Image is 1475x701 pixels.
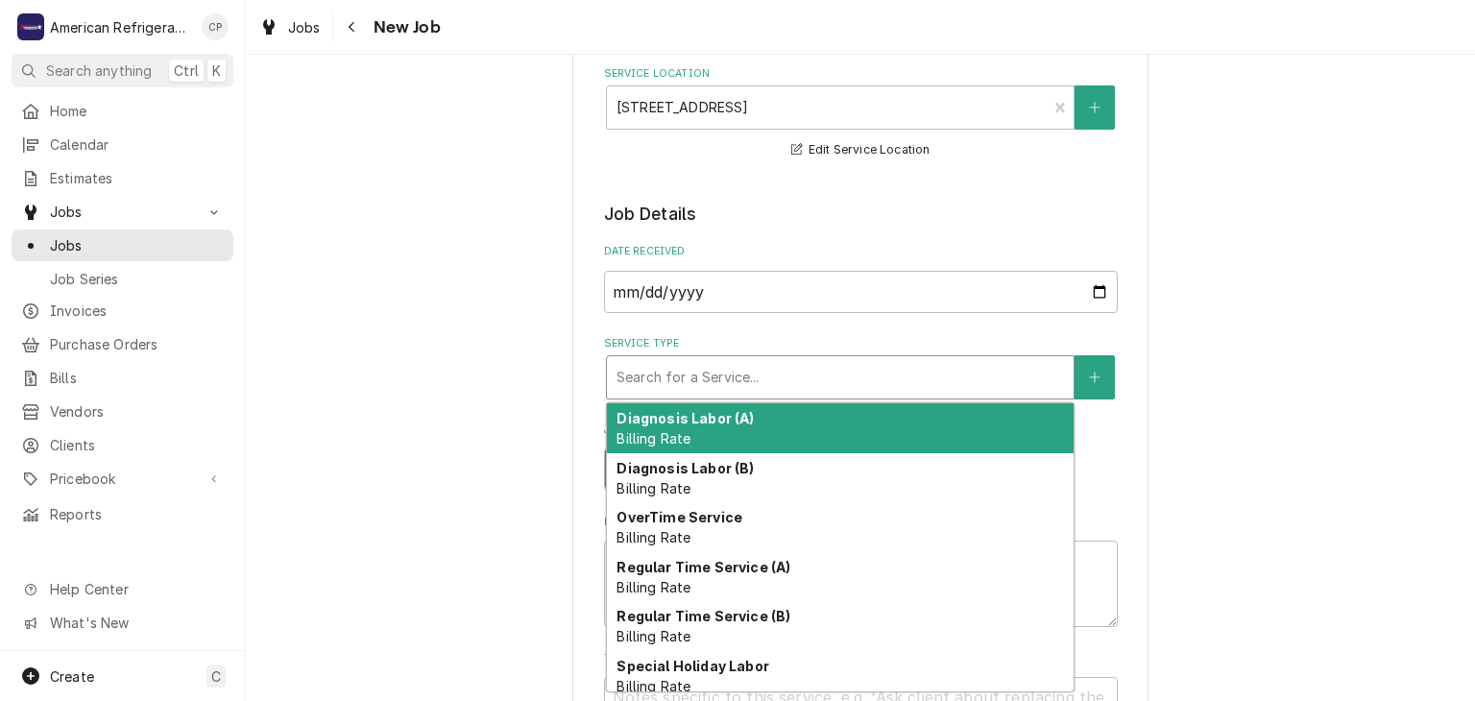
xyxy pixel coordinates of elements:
[211,666,221,687] span: C
[12,607,233,639] a: Go to What's New
[617,559,790,575] strong: Regular Time Service (A)
[50,134,224,155] span: Calendar
[1089,371,1100,384] svg: Create New Service
[50,579,222,599] span: Help Center
[252,12,328,43] a: Jobs
[288,17,321,37] span: Jobs
[604,271,1118,313] input: yyyy-mm-dd
[12,129,233,160] a: Calendar
[617,410,754,426] strong: Diagnosis Labor (A)
[604,423,1118,438] label: Job Type
[50,401,224,422] span: Vendors
[12,196,233,228] a: Go to Jobs
[617,658,768,674] strong: Special Holiday Labor
[604,336,1118,351] label: Service Type
[50,17,191,37] div: American Refrigeration LLC
[604,515,1118,530] label: Reason For Call
[50,504,224,524] span: Reports
[617,480,690,496] span: Billing Rate
[50,269,224,289] span: Job Series
[617,579,690,595] span: Billing Rate
[202,13,229,40] div: Cordel Pyle's Avatar
[50,301,224,321] span: Invoices
[12,429,233,461] a: Clients
[617,628,690,644] span: Billing Rate
[50,334,224,354] span: Purchase Orders
[1089,101,1100,114] svg: Create New Location
[12,328,233,360] a: Purchase Orders
[12,230,233,261] a: Jobs
[50,668,94,685] span: Create
[50,101,224,121] span: Home
[1075,355,1115,399] button: Create New Service
[50,469,195,489] span: Pricebook
[50,435,224,455] span: Clients
[12,498,233,530] a: Reports
[12,263,233,295] a: Job Series
[604,66,1118,82] label: Service Location
[617,529,690,545] span: Billing Rate
[12,573,233,605] a: Go to Help Center
[604,423,1118,491] div: Job Type
[12,54,233,87] button: Search anythingCtrlK
[368,14,441,40] span: New Job
[12,463,233,495] a: Go to Pricebook
[12,162,233,194] a: Estimates
[604,515,1118,627] div: Reason For Call
[1075,85,1115,130] button: Create New Location
[604,244,1118,259] label: Date Received
[50,368,224,388] span: Bills
[212,60,221,81] span: K
[337,12,368,42] button: Navigate back
[604,336,1118,399] div: Service Type
[617,430,690,447] span: Billing Rate
[604,244,1118,312] div: Date Received
[617,509,742,525] strong: OverTime Service
[12,295,233,326] a: Invoices
[617,460,754,476] strong: Diagnosis Labor (B)
[174,60,199,81] span: Ctrl
[788,138,933,162] button: Edit Service Location
[604,202,1118,227] legend: Job Details
[12,362,233,394] a: Bills
[50,202,195,222] span: Jobs
[604,66,1118,161] div: Service Location
[50,235,224,255] span: Jobs
[617,608,790,624] strong: Regular Time Service (B)
[12,396,233,427] a: Vendors
[604,651,1118,666] label: Technician Instructions
[17,13,44,40] div: American Refrigeration LLC's Avatar
[12,95,233,127] a: Home
[50,168,224,188] span: Estimates
[46,60,152,81] span: Search anything
[17,13,44,40] div: A
[50,613,222,633] span: What's New
[617,678,690,694] span: Billing Rate
[202,13,229,40] div: CP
